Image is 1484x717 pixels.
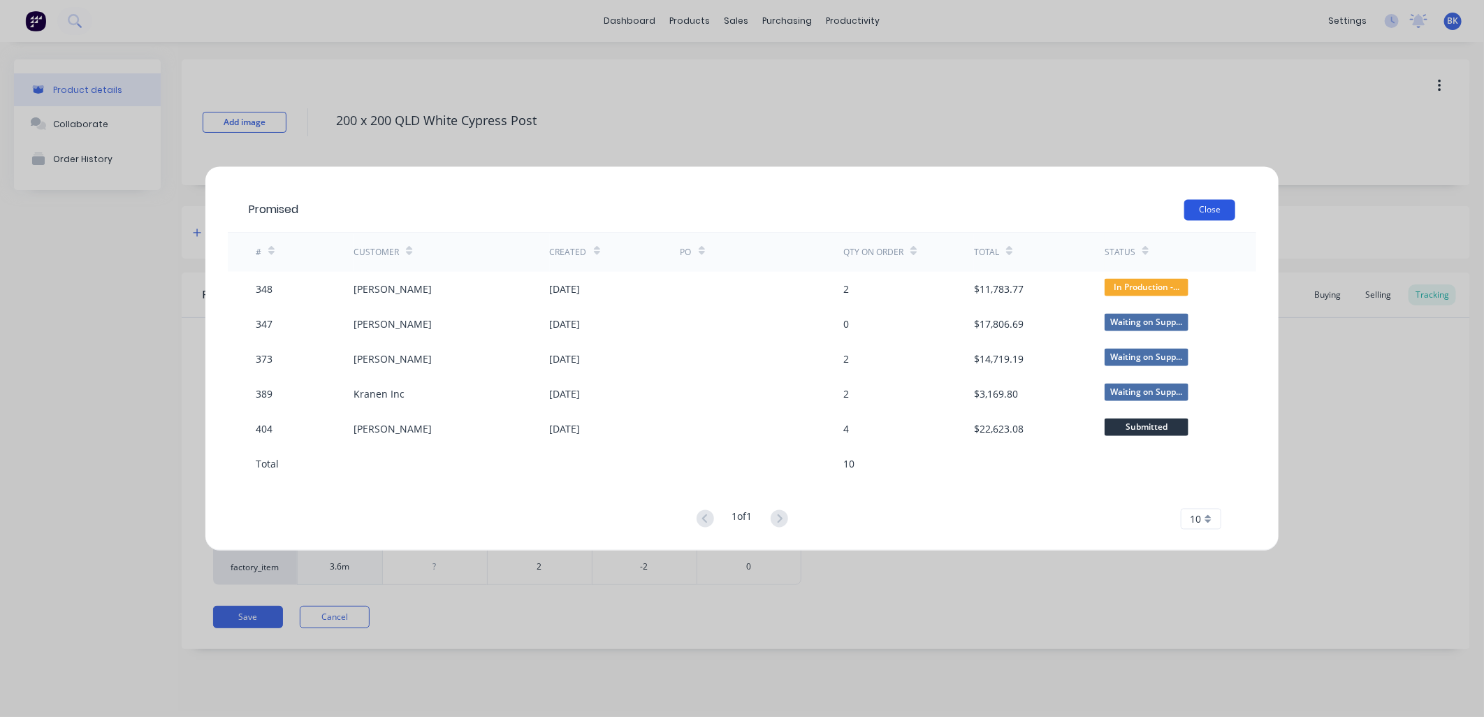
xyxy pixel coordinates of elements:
div: [DATE] [550,317,581,331]
div: 10 [843,456,854,471]
div: # [256,246,261,259]
div: $22,623.08 [974,421,1024,436]
div: 347 [256,317,272,331]
div: [PERSON_NAME] [354,282,432,296]
div: [DATE] [550,352,581,366]
div: 4 [843,421,849,436]
div: Total [974,246,999,259]
button: Close [1184,200,1235,221]
div: $17,806.69 [974,317,1024,331]
div: Qty on order [843,246,903,259]
div: $3,169.80 [974,386,1018,401]
div: [PERSON_NAME] [354,317,432,331]
div: Created [550,246,587,259]
span: In Production -... [1105,278,1188,296]
div: [PERSON_NAME] [354,421,432,436]
span: 10 [1190,512,1201,527]
div: 348 [256,282,272,296]
div: 404 [256,421,272,436]
div: $11,783.77 [974,282,1024,296]
div: PO [681,246,692,259]
div: Status [1105,246,1135,259]
div: [PERSON_NAME] [354,352,432,366]
div: Customer [354,246,399,259]
div: Kranen Inc [354,386,405,401]
div: 2 [843,352,849,366]
span: Waiting on Supp... [1105,313,1188,331]
div: [DATE] [550,421,581,436]
div: [DATE] [550,282,581,296]
div: [DATE] [550,386,581,401]
div: Total [256,456,279,471]
span: Submitted [1105,418,1188,435]
div: 0 [843,317,849,331]
span: Waiting on Supp... [1105,348,1188,365]
div: 2 [843,386,849,401]
div: 389 [256,386,272,401]
div: $14,719.19 [974,352,1024,366]
div: Promised [249,202,298,219]
div: 2 [843,282,849,296]
div: 1 of 1 [732,509,752,530]
span: Waiting on Supp... [1105,383,1188,400]
div: 373 [256,352,272,366]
